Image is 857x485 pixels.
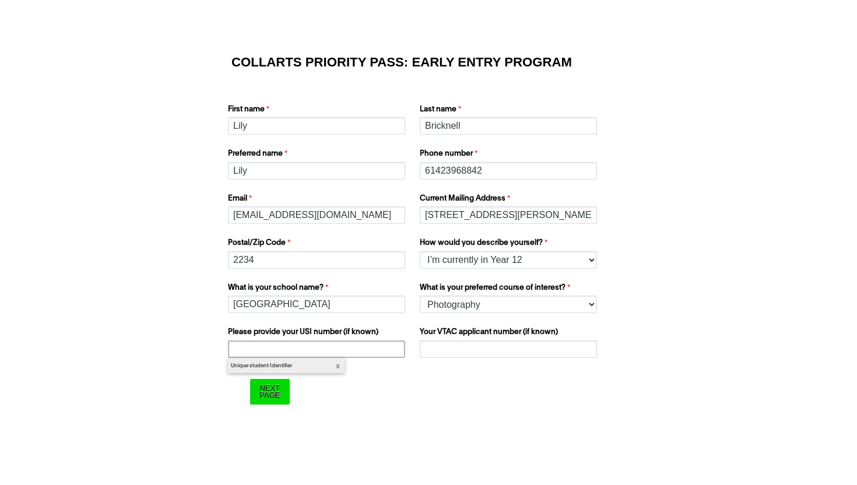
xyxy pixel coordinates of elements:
span: Unique student Identifier [228,358,345,373]
label: What is your preferred course of interest? [420,282,600,296]
label: Your VTAC applicant number (if known) [420,326,600,340]
input: Please provide your USI number (if known) [228,340,405,358]
label: Postal/Zip Code [228,237,408,251]
input: First name [228,117,405,135]
h1: COLLARTS PRIORITY PASS: EARLY ENTRY PROGRAM [231,57,626,68]
input: Phone number [420,162,597,180]
input: Your VTAC applicant number (if known) [420,340,597,358]
input: Next Page [250,379,289,404]
input: Preferred name [228,162,405,180]
button: Close [333,359,343,373]
input: Email [228,206,405,224]
label: Please provide your USI number (if known) [228,326,408,340]
label: Email [228,193,408,207]
label: Last name [420,104,600,118]
input: What is your school name? [228,296,405,313]
label: What is your school name? [228,282,408,296]
input: Postal/Zip Code [228,251,405,269]
label: How would you describe yourself? [420,237,600,251]
select: What is your preferred course of interest? [420,296,597,313]
input: Current Mailing Address [420,206,597,224]
label: Current Mailing Address [420,193,600,207]
select: How would you describe yourself? [420,251,597,269]
label: Phone number [420,148,600,162]
input: Last name [420,117,597,135]
label: Preferred name [228,148,408,162]
label: First name [228,104,408,118]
